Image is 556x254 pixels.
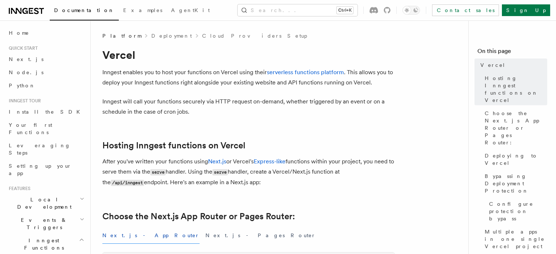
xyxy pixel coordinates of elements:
h1: Vercel [102,48,395,61]
a: Multiple apps in one single Vercel project [482,225,547,253]
span: Hosting Inngest functions on Vercel [485,75,547,104]
span: Home [9,29,29,37]
span: Inngest Functions [6,237,79,251]
a: Leveraging Steps [6,139,86,159]
kbd: Ctrl+K [337,7,353,14]
span: AgentKit [171,7,210,13]
button: Local Development [6,193,86,213]
code: serve [150,169,166,175]
a: Bypassing Deployment Protection [482,170,547,197]
a: Contact sales [432,4,499,16]
span: Node.js [9,69,44,75]
a: Node.js [6,66,86,79]
a: Home [6,26,86,39]
span: Bypassing Deployment Protection [485,173,547,194]
span: Quick start [6,45,38,51]
span: Local Development [6,196,80,211]
p: After you've written your functions using or Vercel's functions within your project, you need to ... [102,156,395,188]
a: Choose the Next.js App Router or Pages Router: [482,107,547,149]
p: Inngest enables you to host your functions on Vercel using their . This allows you to deploy your... [102,67,395,88]
a: serverless functions platform [267,69,344,76]
p: Inngest will call your functions securely via HTTP request on-demand, whether triggered by an eve... [102,96,395,117]
span: Configure protection bypass [489,200,547,222]
span: Your first Functions [9,122,52,135]
a: Documentation [50,2,119,20]
a: Choose the Next.js App Router or Pages Router: [102,211,295,221]
span: Features [6,186,30,192]
button: Next.js - App Router [102,227,200,244]
a: Express-like [254,158,285,165]
a: Vercel [477,58,547,72]
button: Toggle dark mode [402,6,420,15]
code: serve [212,169,228,175]
span: Events & Triggers [6,216,80,231]
span: Vercel [480,61,506,69]
span: Inngest tour [6,98,41,104]
span: Multiple apps in one single Vercel project [485,228,547,250]
span: Platform [102,32,141,39]
a: Next.js [208,158,226,165]
h4: On this page [477,47,547,58]
a: Python [6,79,86,92]
button: Next.js - Pages Router [205,227,316,244]
a: Configure protection bypass [486,197,547,225]
a: Setting up your app [6,159,86,180]
button: Events & Triggers [6,213,86,234]
a: Hosting Inngest functions on Vercel [482,72,547,107]
a: Deploying to Vercel [482,149,547,170]
a: Hosting Inngest functions on Vercel [102,140,245,151]
a: Deployment [151,32,192,39]
a: Install the SDK [6,105,86,118]
a: Your first Functions [6,118,86,139]
a: Next.js [6,53,86,66]
a: AgentKit [167,2,214,20]
span: Deploying to Vercel [485,152,547,167]
span: Next.js [9,56,44,62]
span: Leveraging Steps [9,143,71,156]
span: Setting up your app [9,163,72,176]
a: Sign Up [502,4,550,16]
span: Python [9,83,35,88]
span: Choose the Next.js App Router or Pages Router: [485,110,547,146]
a: Cloud Providers Setup [202,32,307,39]
code: /api/inngest [111,180,144,186]
a: Examples [119,2,167,20]
span: Documentation [54,7,114,13]
button: Search...Ctrl+K [238,4,358,16]
span: Install the SDK [9,109,84,115]
span: Examples [123,7,162,13]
